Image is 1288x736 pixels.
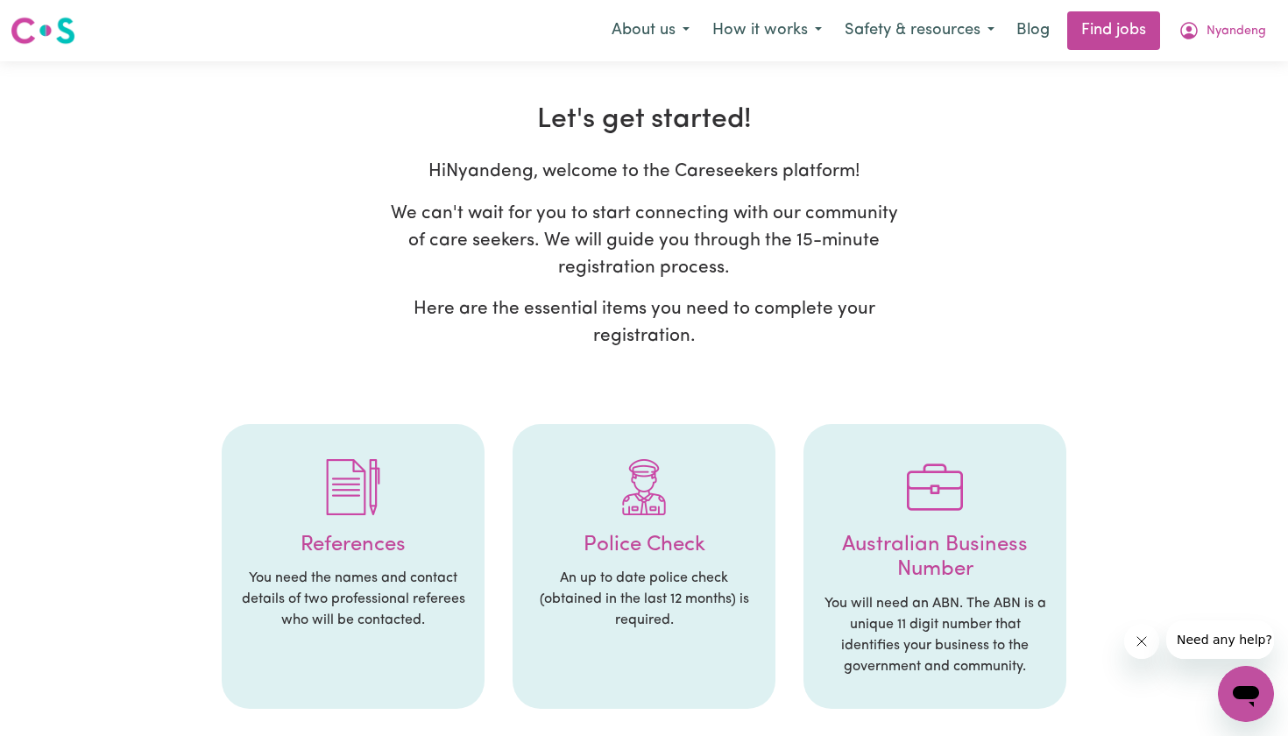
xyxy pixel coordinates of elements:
iframe: Button to launch messaging window [1218,666,1274,722]
button: How it works [701,12,833,49]
h4: Police Check [530,533,758,558]
a: Blog [1006,11,1060,50]
h4: Australian Business Number [821,533,1049,584]
p: You need the names and contact details of two professional referees who will be contacted. [239,568,467,631]
p: An up to date police check (obtained in the last 12 months) is required. [530,568,758,631]
p: Hi Nyandeng , welcome to the Careseekers platform! [386,158,902,185]
a: Find jobs [1067,11,1160,50]
iframe: Close message [1124,624,1159,659]
img: Careseekers logo [11,15,75,46]
button: Safety & resources [833,12,1006,49]
h2: Let's get started! [118,103,1171,137]
p: We can't wait for you to start connecting with our community of care seekers. We will guide you t... [386,200,902,282]
p: You will need an ABN. The ABN is a unique 11 digit number that identifies your business to the go... [821,593,1049,677]
button: My Account [1167,12,1277,49]
h4: References [239,533,467,558]
button: About us [600,12,701,49]
iframe: Message from company [1166,620,1274,659]
span: Nyandeng [1207,22,1266,41]
a: Careseekers logo [11,11,75,51]
p: Here are the essential items you need to complete your registration. [386,295,902,350]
